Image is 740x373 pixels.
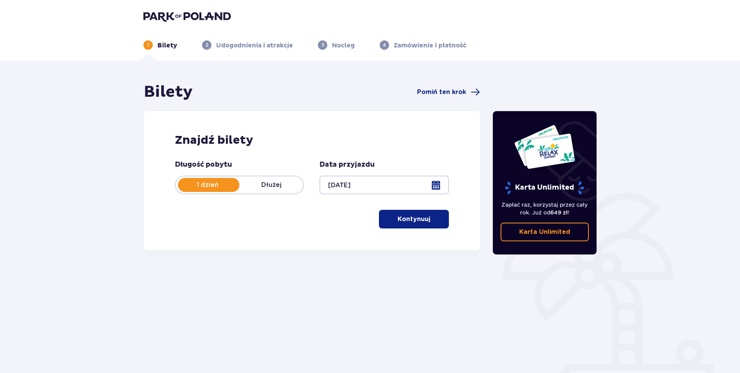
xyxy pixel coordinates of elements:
h1: Bilety [144,82,193,102]
p: Karta Unlimited [504,181,585,195]
p: Dłużej [239,181,303,189]
div: 2Udogodnienia i atrakcje [202,40,293,50]
p: 1 dzień [176,181,239,189]
span: Pomiń ten krok [417,88,466,96]
div: 1Bilety [143,40,177,50]
a: Pomiń ten krok [417,87,480,97]
p: 2 [206,42,208,49]
button: Kontynuuj [379,210,449,228]
p: Karta Unlimited [519,228,570,236]
p: 4 [383,42,386,49]
p: Bilety [157,41,177,50]
img: Park of Poland logo [143,11,231,22]
p: Data przyjazdu [319,160,375,169]
img: Dwie karty całoroczne do Suntago z napisem 'UNLIMITED RELAX', na białym tle z tropikalnymi liśćmi... [514,124,576,169]
p: Udogodnienia i atrakcje [216,41,293,50]
div: 3Nocleg [318,40,355,50]
p: Nocleg [332,41,355,50]
p: 1 [147,42,149,49]
span: 649 zł [550,209,568,216]
div: 4Zamówienie i płatność [380,40,466,50]
p: Kontynuuj [398,215,430,223]
a: Karta Unlimited [501,223,589,241]
p: 3 [321,42,324,49]
h2: Znajdź bilety [175,133,449,148]
p: Zamówienie i płatność [394,41,466,50]
p: Zapłać raz, korzystaj przez cały rok. Już od ! [501,201,589,216]
p: Długość pobytu [175,160,232,169]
